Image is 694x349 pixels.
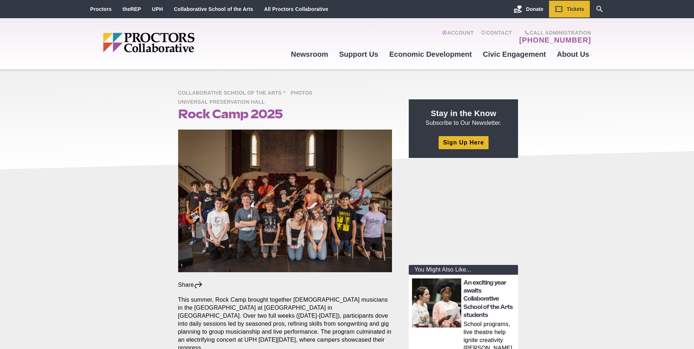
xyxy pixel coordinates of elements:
[463,279,513,319] a: An exciting year awaits Collaborative School of the Arts students
[285,44,333,64] a: Newsroom
[152,6,163,12] a: UPH
[417,108,509,127] p: Subscribe to Our Newsletter.
[178,107,392,121] h1: Rock Camp 2025
[384,44,478,64] a: Economic Development
[567,6,584,12] span: Tickets
[178,281,203,289] div: Share
[431,109,497,118] strong: Stay in the Know
[481,30,512,44] a: Contact
[178,89,289,98] span: Collaborative School of the Arts *
[519,36,591,44] a: [PHONE_NUMBER]
[122,6,141,12] a: theREP
[517,30,591,36] span: Call Administration
[439,136,488,149] a: Sign Up Here
[174,6,253,12] a: Collaborative School of the Arts
[103,33,251,52] img: Proctors logo
[409,265,518,275] div: You Might Also Like...
[442,30,474,44] a: Account
[549,1,590,17] a: Tickets
[178,98,268,107] span: Universal Preservation Hall
[526,6,543,12] span: Donate
[178,90,289,96] a: Collaborative School of the Arts *
[552,44,595,64] a: About Us
[178,99,268,105] a: Universal Preservation Hall
[590,1,609,17] a: Search
[291,90,316,96] a: Photos
[334,44,384,64] a: Support Us
[508,1,549,17] a: Donate
[90,6,112,12] a: Proctors
[477,44,551,64] a: Civic Engagement
[264,6,328,12] a: All Proctors Collaborative
[409,167,518,258] iframe: Advertisement
[291,89,316,98] span: Photos
[412,278,461,328] img: thumbnail: An exciting year awaits Collaborative School of the Arts students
